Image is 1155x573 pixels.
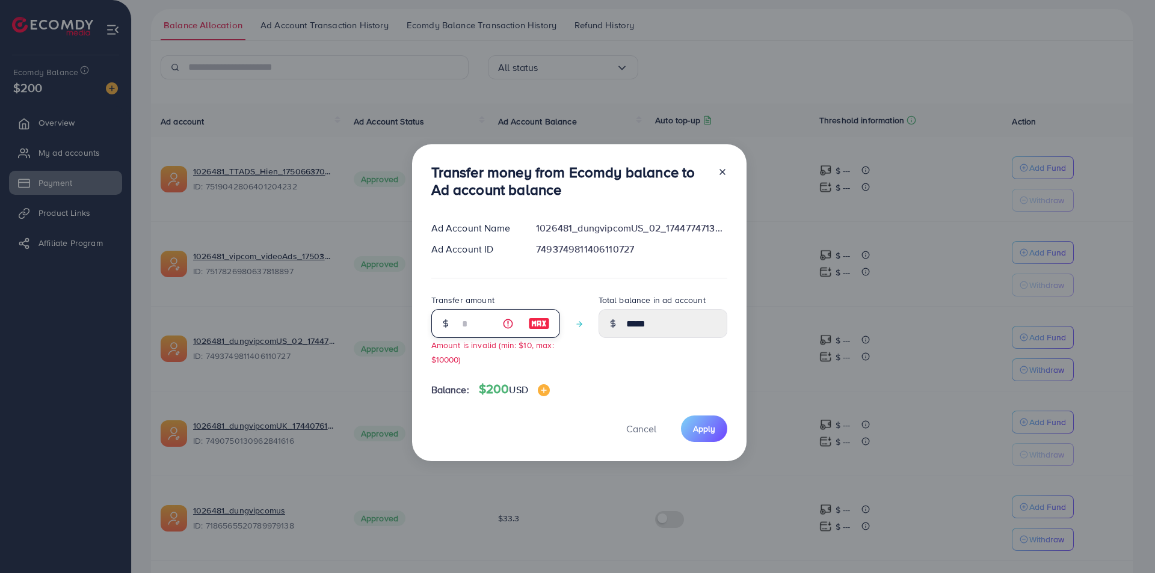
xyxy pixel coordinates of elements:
img: image [528,316,550,331]
span: USD [509,383,528,396]
h3: Transfer money from Ecomdy balance to Ad account balance [431,164,708,198]
div: 1026481_dungvipcomUS_02_1744774713900 [526,221,736,235]
label: Total balance in ad account [599,294,706,306]
h4: $200 [479,382,550,397]
button: Cancel [611,415,671,441]
small: Amount is invalid (min: $10, max: $10000) [431,339,554,364]
button: Apply [681,415,727,441]
div: Ad Account ID [422,242,527,256]
span: Apply [693,423,715,435]
span: Balance: [431,383,469,397]
label: Transfer amount [431,294,494,306]
div: 7493749811406110727 [526,242,736,256]
div: Ad Account Name [422,221,527,235]
iframe: Chat [1104,519,1146,564]
img: image [538,384,550,396]
span: Cancel [626,422,656,435]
